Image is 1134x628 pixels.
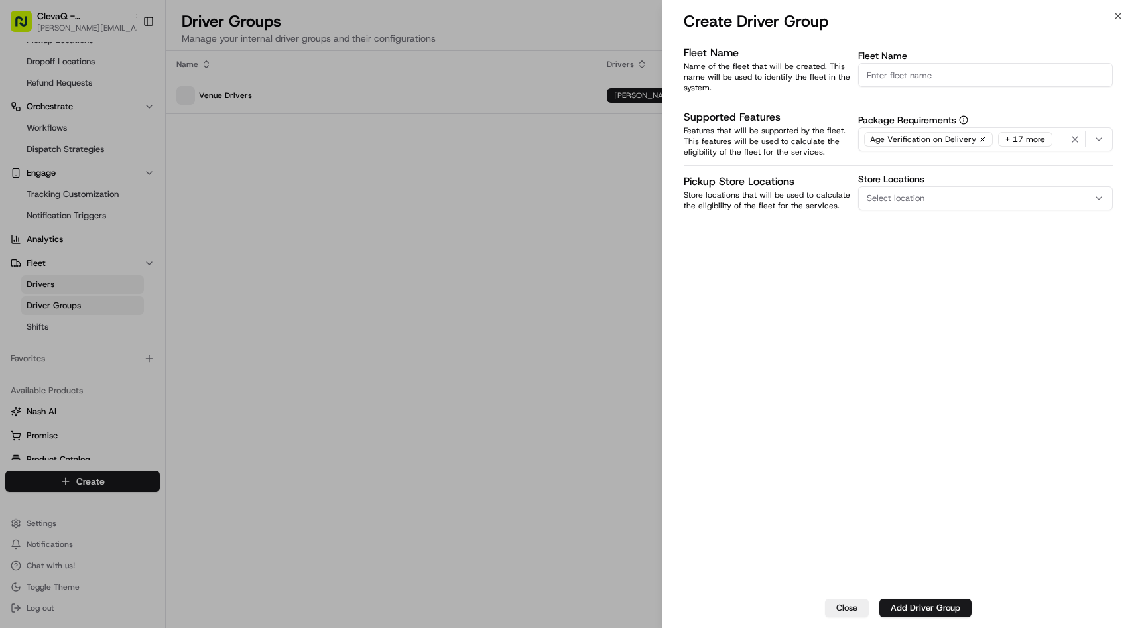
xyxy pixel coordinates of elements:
div: Start new chat [45,127,218,140]
label: Pickup Store Locations [684,174,794,188]
button: Add Driver Group [879,599,972,617]
span: Select location [867,192,924,204]
label: Supported Features [684,110,781,124]
p: Welcome 👋 [13,53,241,74]
p: Name of the fleet that will be created. This name will be used to identify the fleet in the system. [684,61,853,93]
span: Age Verification on Delivery [870,134,976,145]
h2: Create Driver Group [684,11,828,32]
p: Store locations that will be used to calculate the eligibility of the fleet for the services. [684,190,853,211]
span: Knowledge Base [27,192,101,206]
button: Age Verification on Delivery+ 17 more [858,127,1113,151]
button: Start new chat [225,131,241,147]
button: Close [825,599,869,617]
div: 💻 [112,194,123,204]
a: 📗Knowledge Base [8,187,107,211]
div: 📗 [13,194,24,204]
button: Package Requirements [959,115,968,125]
span: API Documentation [125,192,213,206]
img: Nash [13,13,40,40]
label: Fleet Name [858,51,1113,60]
a: Powered byPylon [94,224,160,235]
div: + 17 more [998,132,1052,147]
img: 1736555255976-a54dd68f-1ca7-489b-9aae-adbdc363a1c4 [13,127,37,151]
input: Enter fleet name [858,63,1113,87]
label: Store Locations [858,174,1113,184]
span: Pylon [132,225,160,235]
input: Got a question? Start typing here... [34,86,239,99]
p: Features that will be supported by the fleet. This features will be used to calculate the eligibi... [684,125,853,157]
div: We're available if you need us! [45,140,168,151]
a: 💻API Documentation [107,187,218,211]
label: Package Requirements [858,115,1113,125]
label: Fleet Name [684,46,739,60]
button: Select location [858,186,1113,210]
